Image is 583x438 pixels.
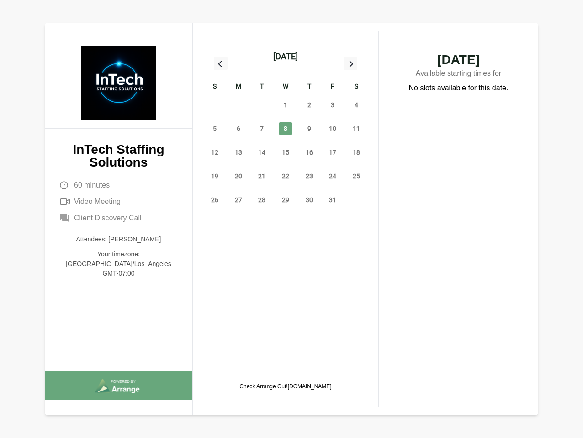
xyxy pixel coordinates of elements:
[326,193,339,206] span: Friday, October 31, 2025
[74,180,110,191] span: 60 minutes
[232,122,245,135] span: Monday, October 6, 2025
[203,81,227,93] div: S
[303,99,316,111] span: Thursday, October 2, 2025
[297,81,321,93] div: T
[255,193,268,206] span: Tuesday, October 28, 2025
[208,146,221,159] span: Sunday, October 12, 2025
[74,213,142,224] span: Client Discovery Call
[279,122,292,135] span: Wednesday, October 8, 2025
[232,193,245,206] span: Monday, October 27, 2025
[303,170,316,182] span: Thursday, October 23, 2025
[321,81,345,93] div: F
[350,99,363,111] span: Saturday, October 4, 2025
[326,122,339,135] span: Friday, October 10, 2025
[350,146,363,159] span: Saturday, October 18, 2025
[288,383,332,390] a: [DOMAIN_NAME]
[326,146,339,159] span: Friday, October 17, 2025
[208,170,221,182] span: Sunday, October 19, 2025
[274,81,297,93] div: W
[397,66,520,83] p: Available starting times for
[250,81,274,93] div: T
[279,170,292,182] span: Wednesday, October 22, 2025
[232,170,245,182] span: Monday, October 20, 2025
[279,99,292,111] span: Wednesday, October 1, 2025
[397,53,520,66] span: [DATE]
[326,170,339,182] span: Friday, October 24, 2025
[227,81,250,93] div: M
[59,235,178,244] p: Attendees: [PERSON_NAME]
[303,193,316,206] span: Thursday, October 30, 2025
[239,383,331,390] p: Check Arrange Out!
[59,250,178,278] p: Your timezone: [GEOGRAPHIC_DATA]/Los_Angeles GMT-07:00
[409,83,509,94] p: No slots available for this date.
[303,122,316,135] span: Thursday, October 9, 2025
[350,122,363,135] span: Saturday, October 11, 2025
[74,196,121,207] span: Video Meeting
[273,50,298,63] div: [DATE]
[279,146,292,159] span: Wednesday, October 15, 2025
[279,193,292,206] span: Wednesday, October 29, 2025
[350,170,363,182] span: Saturday, October 25, 2025
[344,81,368,93] div: S
[255,146,268,159] span: Tuesday, October 14, 2025
[59,143,178,169] p: InTech Staffing Solutions
[208,193,221,206] span: Sunday, October 26, 2025
[208,122,221,135] span: Sunday, October 5, 2025
[232,146,245,159] span: Monday, October 13, 2025
[303,146,316,159] span: Thursday, October 16, 2025
[255,170,268,182] span: Tuesday, October 21, 2025
[255,122,268,135] span: Tuesday, October 7, 2025
[326,99,339,111] span: Friday, October 3, 2025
